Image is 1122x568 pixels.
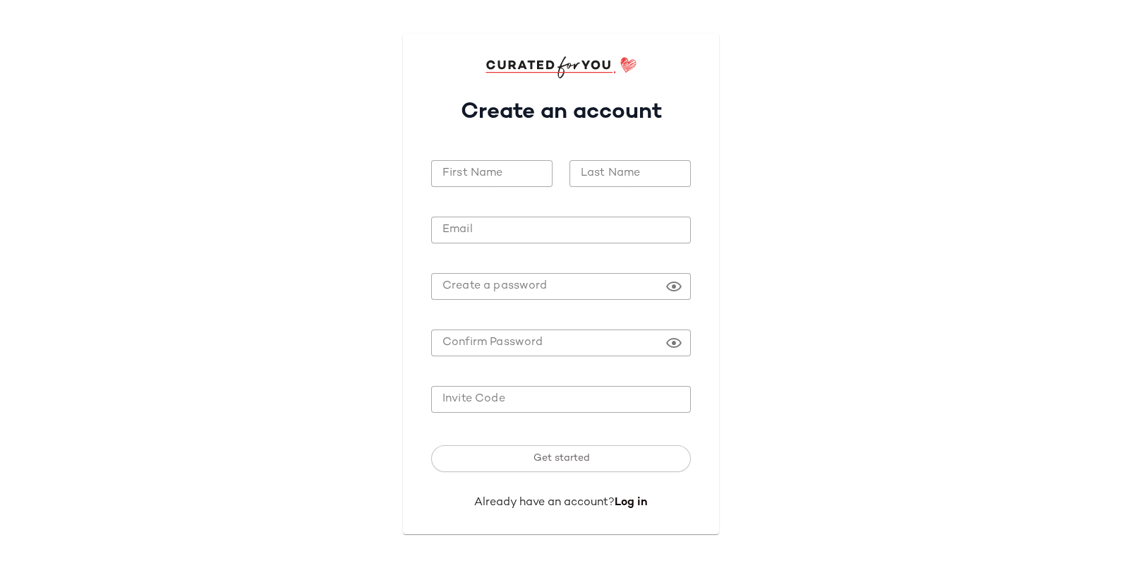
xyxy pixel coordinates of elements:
[431,445,691,472] button: Get started
[474,497,615,509] span: Already have an account?
[431,78,691,138] h1: Create an account
[485,56,637,78] img: cfy_login_logo.DGdB1djN.svg
[615,497,648,509] a: Log in
[532,453,589,464] span: Get started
